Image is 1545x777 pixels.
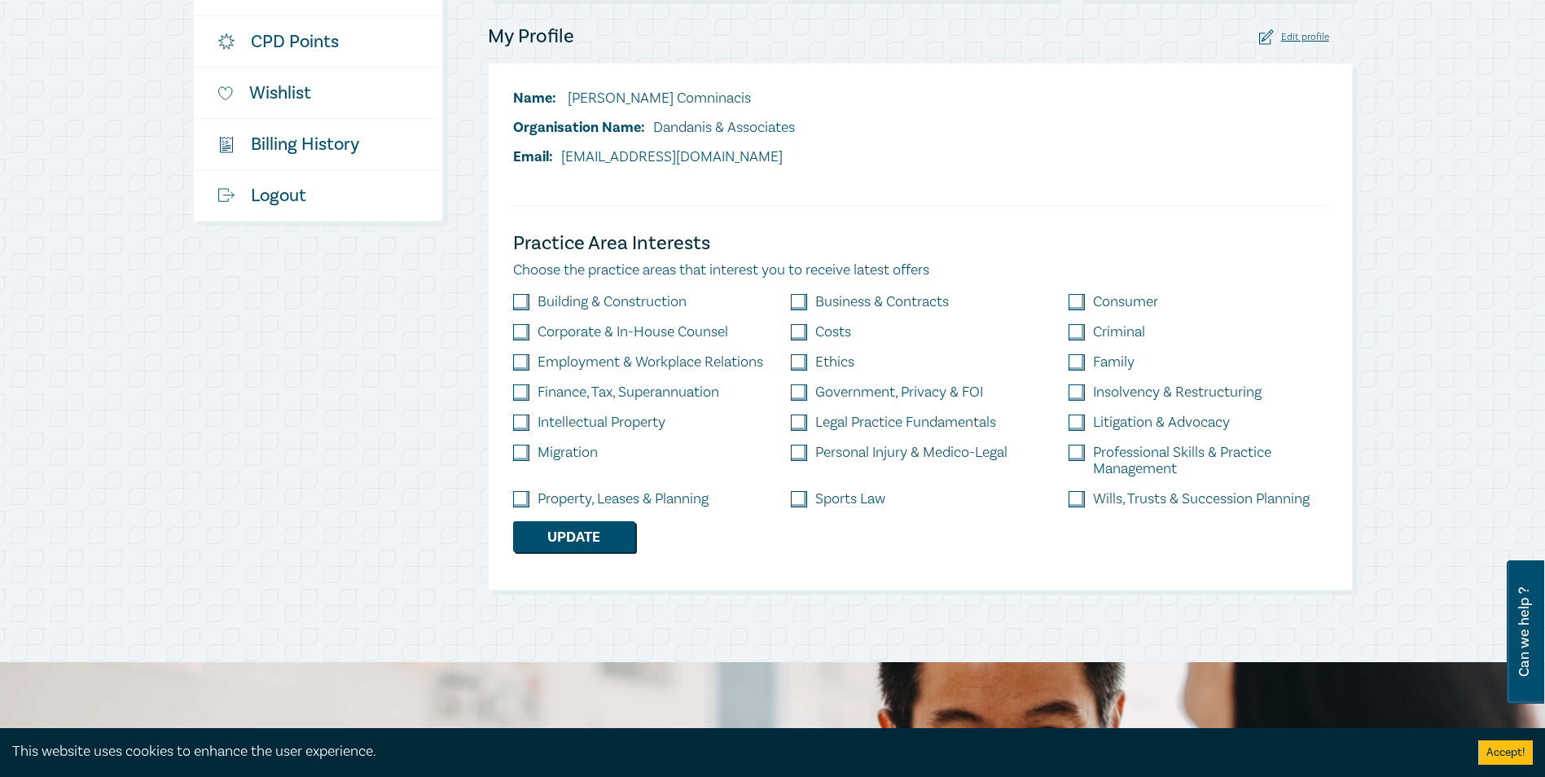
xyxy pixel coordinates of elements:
[513,230,1328,257] h4: Practice Area Interests
[513,89,556,108] span: Name:
[194,170,442,221] a: Logout
[1478,740,1533,765] button: Accept cookies
[194,119,442,169] a: $Billing History
[538,415,665,431] label: Intellectual Property
[194,16,442,67] a: CPD Points
[1093,294,1158,310] label: Consumer
[1516,570,1532,694] span: Can we help ?
[538,445,598,461] label: Migration
[513,521,635,552] button: Update
[1259,29,1329,45] div: Edit profile
[513,260,1328,281] p: Choose the practice areas that interest you to receive latest offers
[1093,324,1145,340] label: Criminal
[513,147,795,168] li: [EMAIL_ADDRESS][DOMAIN_NAME]
[1093,445,1327,477] label: Professional Skills & Practice Management
[538,354,763,371] label: Employment & Workplace Relations
[194,68,442,118] a: Wishlist
[815,445,1007,461] label: Personal Injury & Medico-Legal
[513,117,795,138] li: Dandanis & Associates
[538,294,687,310] label: Building & Construction
[513,88,795,109] li: [PERSON_NAME] Comninacis
[538,384,719,401] label: Finance, Tax, Superannuation
[488,24,574,50] h4: My Profile
[815,324,851,340] label: Costs
[1093,384,1262,401] label: Insolvency & Restructuring
[513,118,645,137] span: Organisation Name:
[12,741,1454,762] div: This website uses cookies to enhance the user experience.
[815,415,996,431] label: Legal Practice Fundamentals
[538,491,709,507] label: Property, Leases & Planning
[1093,354,1135,371] label: Family
[538,324,728,340] label: Corporate & In-House Counsel
[815,354,854,371] label: Ethics
[1093,491,1310,507] label: Wills, Trusts & Succession Planning
[815,294,949,310] label: Business & Contracts
[815,491,885,507] label: Sports Law
[513,147,553,166] span: Email:
[1093,415,1230,431] label: Litigation & Advocacy
[222,139,225,147] tspan: $
[815,384,983,401] label: Government, Privacy & FOI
